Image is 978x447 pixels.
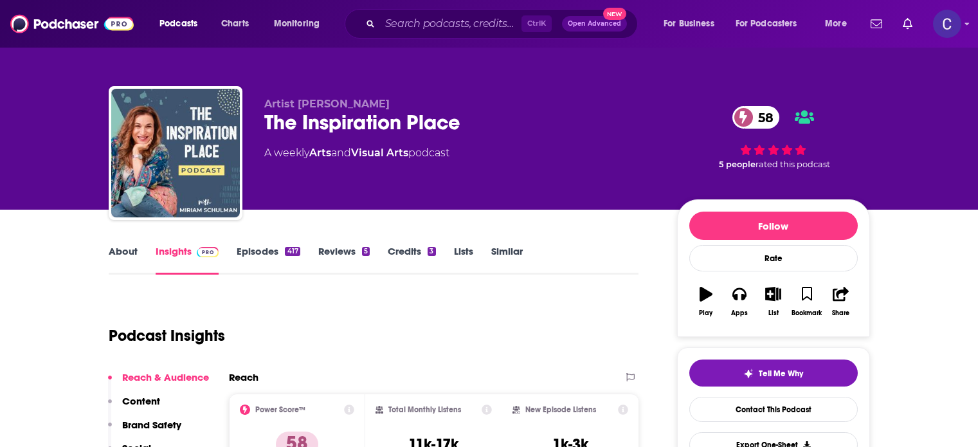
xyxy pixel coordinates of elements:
span: and [331,147,351,159]
p: Brand Safety [122,419,181,431]
div: 58 5 peoplerated this podcast [677,98,870,178]
span: 5 people [719,160,756,169]
a: Reviews5 [318,245,370,275]
div: Rate [689,245,858,271]
button: Open AdvancedNew [562,16,627,32]
a: Contact This Podcast [689,397,858,422]
span: Tell Me Why [759,369,803,379]
span: New [603,8,626,20]
a: Arts [309,147,331,159]
img: tell me why sparkle [743,369,754,379]
button: tell me why sparkleTell Me Why [689,360,858,387]
span: rated this podcast [756,160,830,169]
div: A weekly podcast [264,145,449,161]
h2: Reach [229,371,258,383]
span: 58 [745,106,780,129]
div: List [768,309,779,317]
img: Podchaser - Follow, Share and Rate Podcasts [10,12,134,36]
button: open menu [655,14,730,34]
button: open menu [816,14,863,34]
img: User Profile [933,10,961,38]
button: Play [689,278,723,325]
button: Follow [689,212,858,240]
button: Content [108,395,160,419]
a: Lists [454,245,473,275]
h2: Power Score™ [255,405,305,414]
a: Show notifications dropdown [865,13,887,35]
a: Credits3 [388,245,435,275]
button: Bookmark [790,278,824,325]
a: Visual Arts [351,147,408,159]
span: Charts [221,15,249,33]
span: For Podcasters [736,15,797,33]
img: Podchaser Pro [197,247,219,257]
h2: New Episode Listens [525,405,596,414]
a: Similar [491,245,523,275]
p: Reach & Audience [122,371,209,383]
button: Reach & Audience [108,371,209,395]
input: Search podcasts, credits, & more... [380,14,521,34]
a: Charts [213,14,257,34]
div: 417 [285,247,300,256]
h2: Total Monthly Listens [388,405,461,414]
div: Share [832,309,849,317]
a: InsightsPodchaser Pro [156,245,219,275]
button: open menu [265,14,336,34]
div: 5 [362,247,370,256]
div: 3 [428,247,435,256]
a: 58 [732,106,780,129]
button: Show profile menu [933,10,961,38]
img: The Inspiration Place [111,89,240,217]
button: Apps [723,278,756,325]
button: Brand Safety [108,419,181,442]
a: About [109,245,138,275]
span: Logged in as publicityxxtina [933,10,961,38]
p: Content [122,395,160,407]
span: Podcasts [159,15,197,33]
a: Episodes417 [237,245,300,275]
h1: Podcast Insights [109,326,225,345]
div: Play [699,309,712,317]
span: Monitoring [274,15,320,33]
span: Ctrl K [521,15,552,32]
span: Artist [PERSON_NAME] [264,98,390,110]
span: More [825,15,847,33]
button: open menu [150,14,214,34]
div: Bookmark [792,309,822,317]
div: Apps [731,309,748,317]
div: Search podcasts, credits, & more... [357,9,650,39]
button: List [756,278,790,325]
button: Share [824,278,857,325]
span: For Business [664,15,714,33]
a: Show notifications dropdown [898,13,918,35]
span: Open Advanced [568,21,621,27]
button: open menu [727,14,816,34]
